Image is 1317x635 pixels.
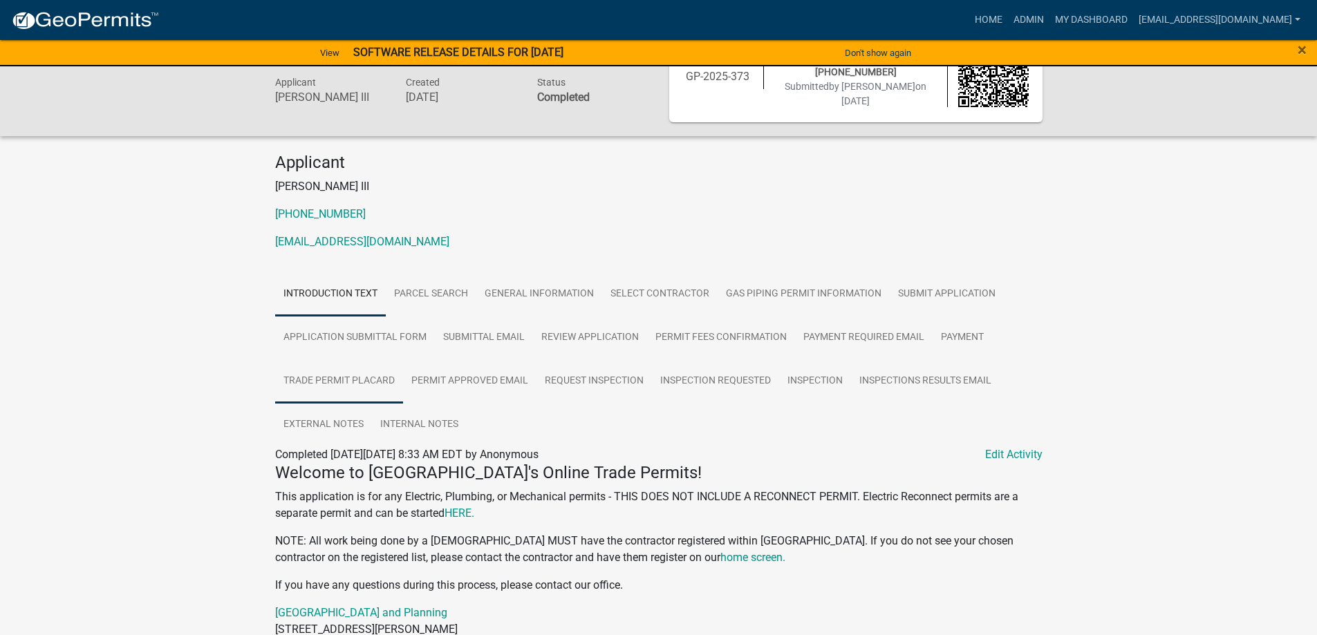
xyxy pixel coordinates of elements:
[315,41,345,64] a: View
[1298,40,1307,59] span: ×
[275,403,372,447] a: External Notes
[275,533,1043,566] p: NOTE: All work being done by a [DEMOGRAPHIC_DATA] MUST have the contractor registered within [GEO...
[275,153,1043,173] h4: Applicant
[275,77,316,88] span: Applicant
[275,448,539,461] span: Completed [DATE][DATE] 8:33 AM EDT by Anonymous
[406,77,440,88] span: Created
[372,403,467,447] a: Internal Notes
[275,359,403,404] a: Trade Permit Placard
[275,463,1043,483] h4: Welcome to [GEOGRAPHIC_DATA]'s Online Trade Permits!
[602,272,718,316] a: Select Contractor
[851,359,1000,404] a: Inspections Results Email
[795,316,933,360] a: Payment Required Email
[275,91,386,104] h6: [PERSON_NAME] III
[958,37,1029,108] img: QR code
[537,91,590,104] strong: Completed
[985,446,1043,463] a: Edit Activity
[275,316,435,360] a: Application Submittal Form
[445,506,474,520] a: HERE.
[1133,7,1306,33] a: [EMAIL_ADDRESS][DOMAIN_NAME]
[275,178,1043,195] p: [PERSON_NAME] III
[1008,7,1049,33] a: Admin
[652,359,779,404] a: Inspection Requested
[1298,41,1307,58] button: Close
[537,77,566,88] span: Status
[933,316,992,360] a: Payment
[476,272,602,316] a: General Information
[275,577,1043,594] p: If you have any questions during this process, please contact our office.
[403,359,536,404] a: Permit Approved Email
[718,272,890,316] a: Gas Piping Permit Information
[435,316,533,360] a: Submittal Email
[720,551,785,564] a: home screen.
[839,41,917,64] button: Don't show again
[683,70,754,83] h6: GP-2025-373
[275,489,1043,522] p: This application is for any Electric, Plumbing, or Mechanical permits - THIS DOES NOT INCLUDE A R...
[969,7,1008,33] a: Home
[275,235,449,248] a: [EMAIL_ADDRESS][DOMAIN_NAME]
[1049,7,1133,33] a: My Dashboard
[647,316,795,360] a: Permit Fees Confirmation
[275,272,386,316] a: Introduction Text
[785,81,926,106] span: Submitted on [DATE]
[275,207,366,220] a: [PHONE_NUMBER]
[353,46,563,59] strong: SOFTWARE RELEASE DETAILS FOR [DATE]
[533,316,647,360] a: Review Application
[829,81,915,92] span: by [PERSON_NAME]
[536,359,652,404] a: Request Inspection
[386,272,476,316] a: Parcel search
[890,272,1004,316] a: Submit Application
[275,606,447,619] a: [GEOGRAPHIC_DATA] and Planning
[779,359,851,404] a: Inspection
[406,91,516,104] h6: [DATE]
